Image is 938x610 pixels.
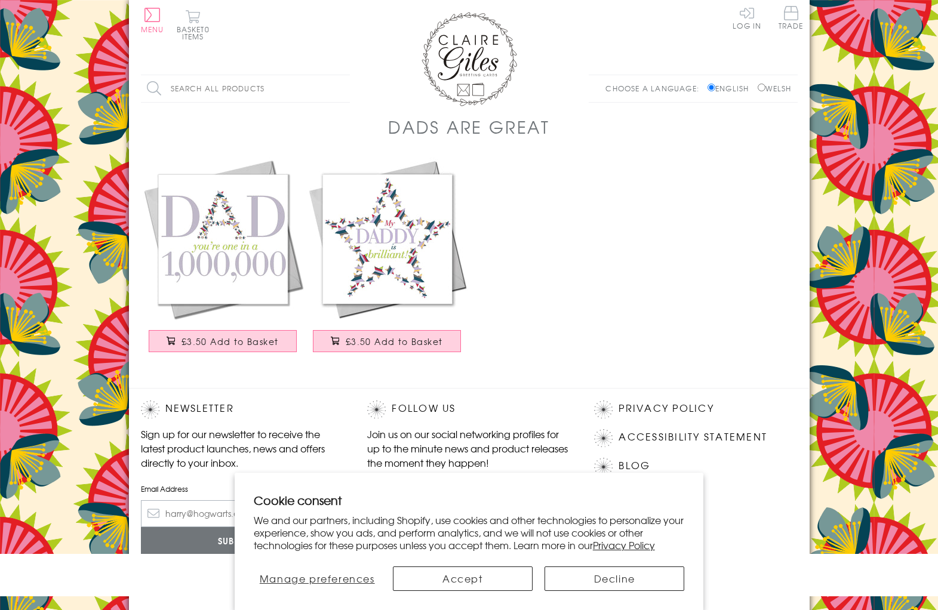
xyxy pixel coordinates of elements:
input: harry@hogwarts.edu [141,500,344,527]
button: Manage preferences [254,566,381,591]
a: Trade [779,6,804,32]
a: Accessibility Statement [619,429,767,445]
label: English [708,83,755,94]
button: Menu [141,8,164,33]
h2: Newsletter [141,400,344,418]
p: Choose a language: [605,83,705,94]
span: £3.50 Add to Basket [346,335,443,347]
img: Father's Day Card, Star Daddy, My Daddy is brilliant [305,157,469,321]
label: Email Address [141,483,344,494]
p: Join us on our social networking profiles for up to the minute news and product releases the mome... [367,427,570,470]
button: £3.50 Add to Basket [149,330,297,352]
input: Subscribe [141,527,344,554]
img: Father's Day Card, One in a Million [141,157,305,321]
h2: Follow Us [367,400,570,418]
label: Welsh [758,83,792,94]
span: Menu [141,24,164,35]
p: We and our partners, including Shopify, use cookies and other technologies to personalize your ex... [254,514,685,551]
span: Trade [779,6,804,29]
span: Manage preferences [260,571,375,586]
a: Privacy Policy [593,538,655,552]
p: Sign up for our newsletter to receive the latest product launches, news and offers directly to yo... [141,427,344,470]
a: Log In [733,6,761,29]
span: £3.50 Add to Basket [182,335,279,347]
img: Claire Giles Greetings Cards [422,12,517,106]
button: Decline [545,566,684,591]
a: Father's Day Card, Star Daddy, My Daddy is brilliant £3.50 Add to Basket [305,157,469,364]
button: Accept [393,566,533,591]
input: Search [338,75,350,102]
a: Father's Day Card, One in a Million £3.50 Add to Basket [141,157,305,364]
input: English [708,84,715,91]
a: Privacy Policy [619,400,714,417]
button: Basket0 items [177,10,210,40]
input: Welsh [758,84,765,91]
span: 0 items [182,24,210,42]
a: Blog [619,458,650,474]
h2: Cookie consent [254,492,685,509]
button: £3.50 Add to Basket [313,330,461,352]
input: Search all products [141,75,350,102]
h1: Dads Are Great [388,115,550,139]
